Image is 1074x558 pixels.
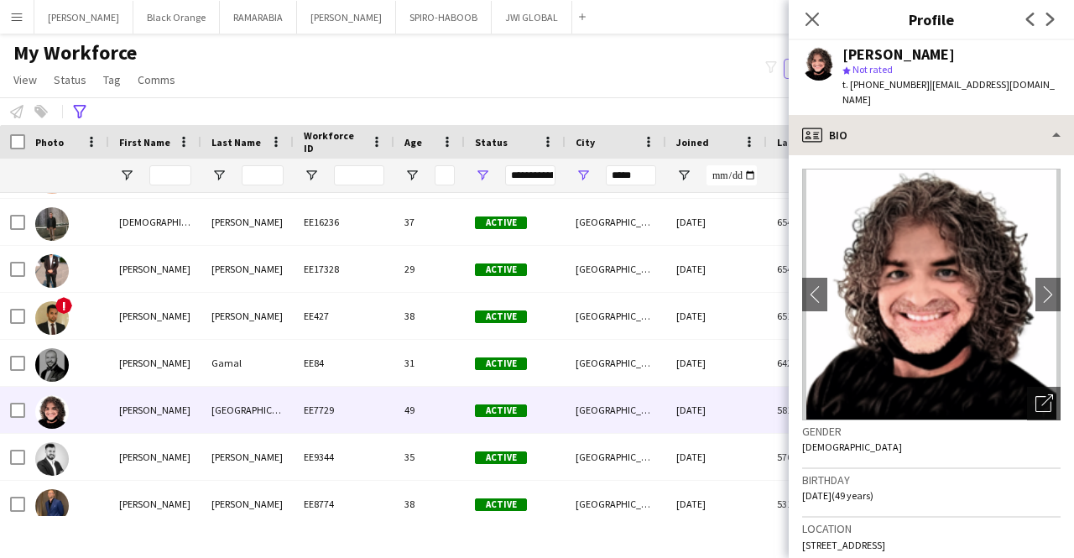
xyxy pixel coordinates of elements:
div: [GEOGRAPHIC_DATA] [566,340,666,386]
div: [PERSON_NAME] [109,246,201,292]
div: 38 [394,293,465,339]
div: EE17328 [294,246,394,292]
div: [PERSON_NAME] [201,434,294,480]
div: Open photos pop-in [1027,387,1061,420]
div: EE16236 [294,199,394,245]
input: Workforce ID Filter Input [334,165,384,185]
span: [DATE] (49 years) [802,489,873,502]
button: JWI GLOBAL [492,1,572,34]
input: First Name Filter Input [149,165,191,185]
div: [DATE] [666,199,767,245]
span: ! [55,297,72,314]
span: | [EMAIL_ADDRESS][DOMAIN_NAME] [842,78,1055,106]
button: Everyone6,004 [784,59,868,79]
a: Status [47,69,93,91]
div: 35 [394,434,465,480]
h3: Birthday [802,472,1061,488]
div: Gamal [201,340,294,386]
div: [GEOGRAPHIC_DATA] [566,387,666,433]
button: Open Filter Menu [119,168,134,183]
input: City Filter Input [606,165,656,185]
button: Open Filter Menu [211,168,227,183]
input: Joined Filter Input [706,165,757,185]
img: Blake Stemm [35,489,69,523]
div: [GEOGRAPHIC_DATA] [566,293,666,339]
span: Status [475,136,508,149]
div: 29 [394,246,465,292]
span: Workforce ID [304,129,364,154]
a: Tag [96,69,128,91]
span: View [13,72,37,87]
div: 576 days [767,434,868,480]
span: Last job [777,136,815,149]
span: Active [475,357,527,370]
span: Active [475,263,527,276]
button: [PERSON_NAME] [297,1,396,34]
div: [GEOGRAPHIC_DATA] [566,434,666,480]
div: EE84 [294,340,394,386]
span: Joined [676,136,709,149]
img: Shaheryar haider Syed [35,254,69,288]
button: Open Filter Menu [576,168,591,183]
span: Photo [35,136,64,149]
h3: Gender [802,424,1061,439]
input: Last Name Filter Input [242,165,284,185]
div: [DATE] [666,246,767,292]
button: Open Filter Menu [404,168,420,183]
span: Last Name [211,136,261,149]
div: [GEOGRAPHIC_DATA] [201,387,294,433]
button: RAMARABIA [220,1,297,34]
div: 651 days [767,293,868,339]
div: 31 [394,340,465,386]
div: [PERSON_NAME] [201,481,294,527]
div: Bio [789,115,1074,155]
div: [PERSON_NAME] [842,47,955,62]
h3: Profile [789,8,1074,30]
span: Active [475,310,527,323]
span: Active [475,404,527,417]
app-action-btn: Advanced filters [70,102,90,122]
span: City [576,136,595,149]
div: [DATE] [666,434,767,480]
img: Pascal Albuquerque [35,395,69,429]
div: [PERSON_NAME] [109,434,201,480]
button: Black Orange [133,1,220,34]
span: Active [475,451,527,464]
a: View [7,69,44,91]
div: EE7729 [294,387,394,433]
span: Not rated [852,63,893,76]
div: 654 days [767,199,868,245]
div: [PERSON_NAME] [201,246,294,292]
button: [PERSON_NAME] [34,1,133,34]
img: Crew avatar or photo [802,169,1061,420]
div: 531 days [767,481,868,527]
div: [PERSON_NAME] [109,387,201,433]
span: [STREET_ADDRESS] [802,539,885,551]
div: 38 [394,481,465,527]
input: Age Filter Input [435,165,455,185]
button: Open Filter Menu [676,168,691,183]
div: [DATE] [666,481,767,527]
div: 654 days [767,246,868,292]
span: Tag [103,72,121,87]
button: SPIRO-HABOOB [396,1,492,34]
span: Comms [138,72,175,87]
div: 49 [394,387,465,433]
div: EE9344 [294,434,394,480]
span: t. [PHONE_NUMBER] [842,78,930,91]
img: Abdullah Gamal [35,348,69,382]
img: SYED ABBAS [35,442,69,476]
div: 581 days [767,387,868,433]
div: 642 days [767,340,868,386]
div: [PERSON_NAME] [109,340,201,386]
div: 37 [394,199,465,245]
div: [PERSON_NAME] [201,293,294,339]
span: Active [475,216,527,229]
span: My Workforce [13,40,137,65]
div: EE427 [294,293,394,339]
div: [GEOGRAPHIC_DATA] [566,246,666,292]
div: [DATE] [666,293,767,339]
div: [DEMOGRAPHIC_DATA] [109,199,201,245]
span: [DEMOGRAPHIC_DATA] [802,441,902,453]
span: Age [404,136,422,149]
